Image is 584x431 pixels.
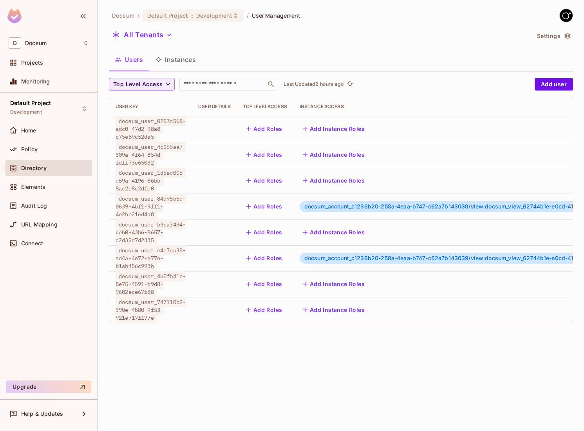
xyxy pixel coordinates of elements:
[284,81,344,87] p: Last Updated 2 hours ago
[10,109,42,115] span: Development
[347,80,353,88] span: refresh
[345,80,355,89] button: refresh
[21,184,45,190] span: Elements
[300,226,368,239] button: Add Instance Roles
[252,12,301,19] span: User Management
[116,194,186,219] span: docsum_user_84d95b5d-8639-4bf1-9ff1-4e2be21ed4a8
[300,304,368,316] button: Add Instance Roles
[21,165,47,171] span: Directory
[116,116,186,142] span: docsum_user_0257d568-adc0-47d2-98a8-c75e69c52de5
[21,221,58,228] span: URL Mapping
[9,37,21,49] span: D
[149,50,202,69] button: Instances
[21,411,63,417] span: Help & Updates
[243,304,286,316] button: Add Roles
[191,13,193,19] span: :
[109,50,149,69] button: Users
[137,12,139,19] li: /
[116,142,186,168] span: docsum_user_4c265aa7-309a-4f64-854d-fdff73e65032
[243,103,287,110] div: Top Level Access
[116,168,186,194] span: docsum_user_1dbed005-d69a-4196-86bb-8ac2e8c2dfe0
[21,240,43,246] span: Connect
[6,380,91,393] button: Upgrade
[535,78,573,91] button: Add user
[534,30,573,42] button: Settings
[21,203,47,209] span: Audit Log
[116,219,186,245] span: docsum_user_b3ca3434-ceb0-43b6-8657-d2d32d7d2335
[243,174,286,187] button: Add Roles
[116,103,186,110] div: User Key
[243,148,286,161] button: Add Roles
[300,174,368,187] button: Add Instance Roles
[112,12,134,19] span: the active workspace
[300,278,368,290] button: Add Instance Roles
[247,12,249,19] li: /
[243,226,286,239] button: Add Roles
[243,252,286,264] button: Add Roles
[21,127,36,134] span: Home
[243,200,286,213] button: Add Roles
[10,100,51,106] span: Default Project
[116,245,186,271] span: docsum_user_e4e7ea38-ad4a-4e72-a77e-b1ab456c993b
[300,148,368,161] button: Add Instance Roles
[147,12,188,19] span: Default Project
[21,60,43,66] span: Projects
[243,123,286,135] button: Add Roles
[560,9,573,22] img: GitStart-Docsum
[25,40,47,46] span: Workspace: Docsum
[21,78,50,85] span: Monitoring
[198,103,231,110] div: User Details
[243,278,286,290] button: Add Roles
[196,12,232,19] span: Development
[116,271,186,297] span: docsum_user_460fb41e-8e75-4591-b9d8-9602ece67f88
[109,29,175,41] button: All Tenants
[113,80,163,89] span: Top Level Access
[344,80,355,89] span: Click to refresh data
[21,146,38,152] span: Policy
[109,78,175,91] button: Top Level Access
[7,9,22,23] img: SReyMgAAAABJRU5ErkJggg==
[116,297,186,323] span: docsum_user_747110b2-390e-4b80-9f53-921e717f177e
[300,123,368,135] button: Add Instance Roles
